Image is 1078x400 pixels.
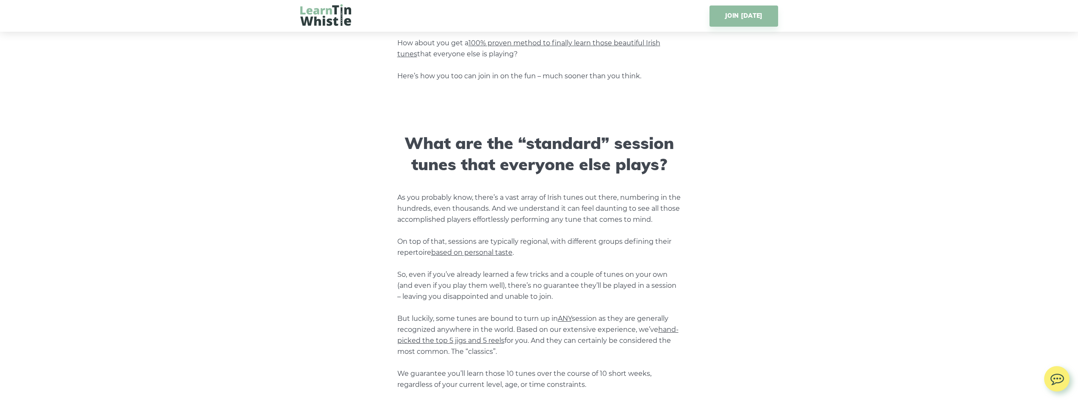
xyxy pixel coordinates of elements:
[1044,366,1070,388] img: chat.svg
[397,132,681,175] h3: What are the “standard” session tunes that everyone else plays?
[709,6,778,27] a: JOIN [DATE]
[300,4,351,26] img: LearnTinWhistle.com
[558,314,572,323] span: ANY
[397,39,660,58] span: 100% proven method to finally learn those beautiful Irish tunes
[431,248,513,257] span: based on personal taste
